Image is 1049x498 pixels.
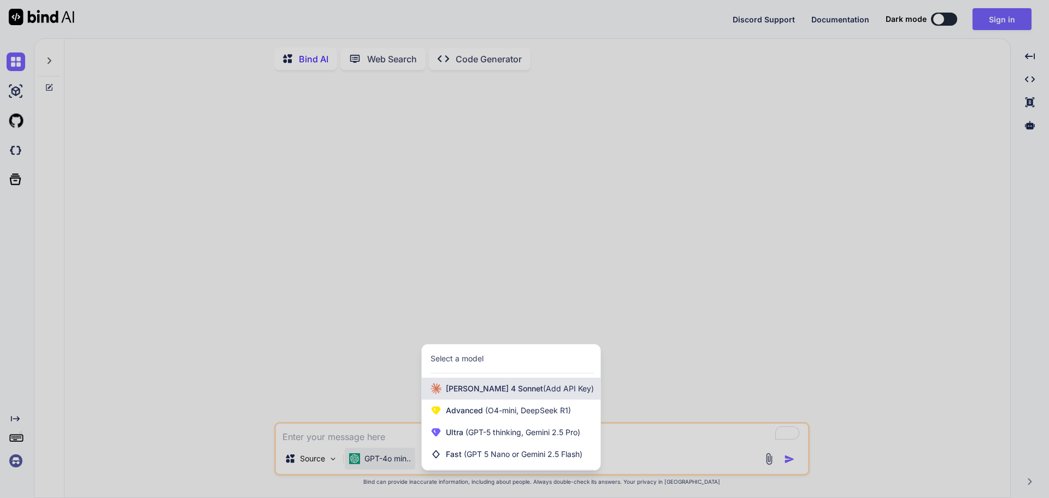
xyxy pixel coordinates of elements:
span: (GPT-5 thinking, Gemini 2.5 Pro) [463,427,580,437]
span: Advanced [446,405,571,416]
span: (Add API Key) [543,384,594,393]
span: Ultra [446,427,580,438]
div: Select a model [431,353,484,364]
span: (GPT 5 Nano or Gemini 2.5 Flash) [464,449,582,459]
span: (O4-mini, DeepSeek R1) [483,406,571,415]
span: Fast [446,449,582,460]
span: [PERSON_NAME] 4 Sonnet [446,383,594,394]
